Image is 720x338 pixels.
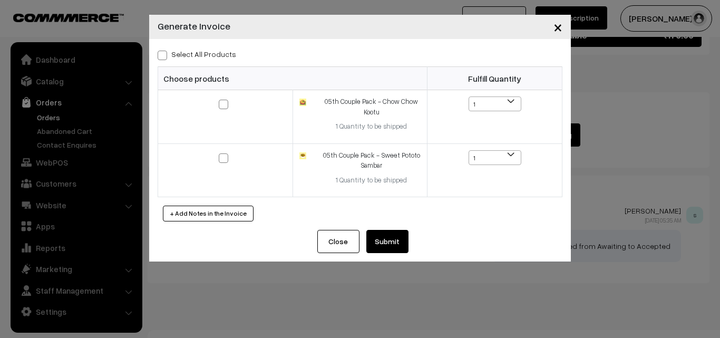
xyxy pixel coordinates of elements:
button: Close [317,230,359,253]
label: Select all Products [158,49,236,60]
img: 17327208005011Sambar.jpg [299,152,306,159]
span: 1 [469,151,521,166]
img: 173795861435851000520476.jpg [299,99,306,105]
div: 05th Couple Pack - Sweet Pototo Sambar [322,150,421,171]
span: × [553,17,562,36]
div: 1 Quantity to be shipped [322,121,421,132]
th: Choose products [158,67,427,90]
button: Close [545,11,571,43]
th: Fulfill Quantity [427,67,562,90]
span: 1 [469,150,521,165]
span: 1 [469,97,521,112]
span: 1 [469,96,521,111]
button: + Add Notes in the Invoice [163,206,254,221]
button: Submit [366,230,408,253]
h4: Generate Invoice [158,19,230,33]
div: 1 Quantity to be shipped [322,175,421,186]
div: 05th Couple Pack - Chow Chow Kootu [322,96,421,117]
